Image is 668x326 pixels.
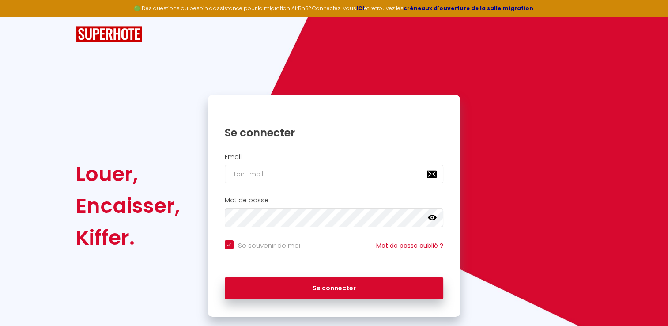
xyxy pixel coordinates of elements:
a: Mot de passe oublié ? [376,241,443,250]
h2: Mot de passe [225,197,444,204]
h2: Email [225,153,444,161]
a: ICI [356,4,364,12]
div: Louer, [76,158,180,190]
button: Ouvrir le widget de chat LiveChat [7,4,34,30]
img: SuperHote logo [76,26,142,42]
div: Encaisser, [76,190,180,222]
a: créneaux d'ouverture de la salle migration [404,4,533,12]
div: Kiffer. [76,222,180,254]
h1: Se connecter [225,126,444,140]
input: Ton Email [225,165,444,183]
button: Se connecter [225,277,444,299]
